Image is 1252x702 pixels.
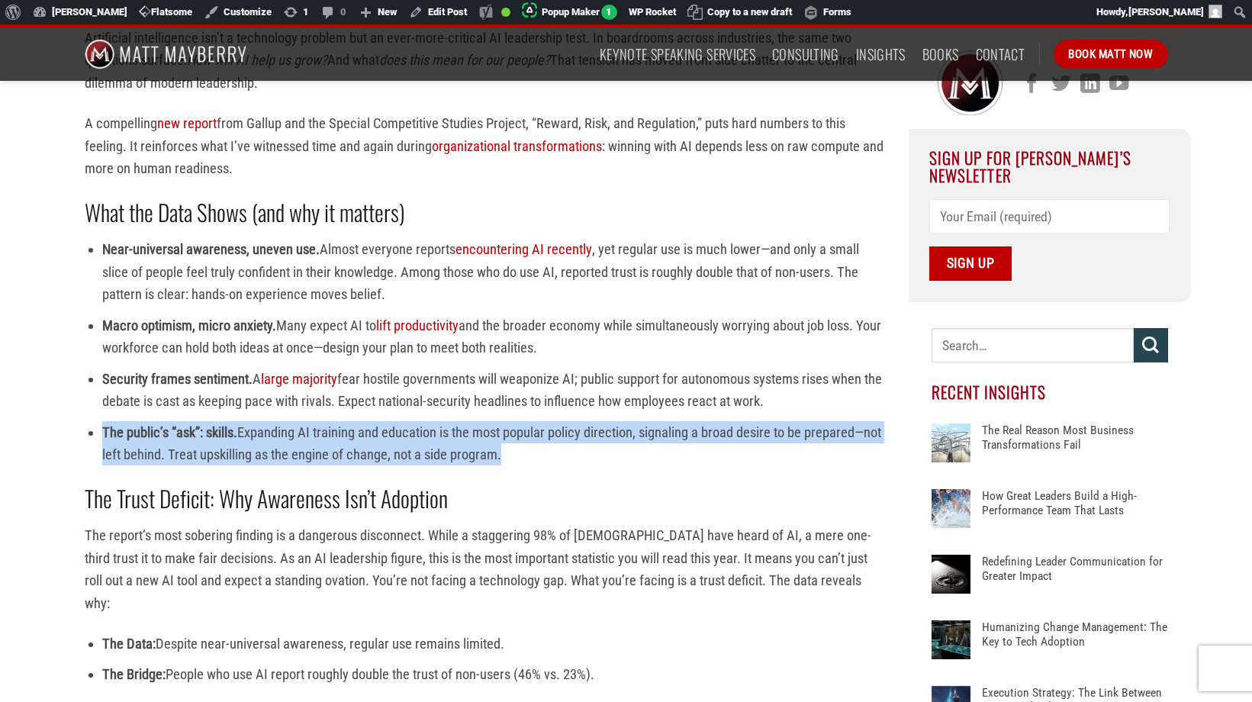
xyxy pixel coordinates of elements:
input: Your Email (required) [929,199,1170,233]
span: Recent Insights [932,380,1047,404]
p: The report’s most sobering finding is a dangerous disconnect. While a staggering 98% of [DEMOGRAP... [85,524,886,614]
div: Good [501,8,510,17]
strong: Macro optimism, micro anxiety. [102,317,276,333]
a: How Great Leaders Build a High-Performance Team That Lasts [982,489,1167,535]
a: Book Matt Now [1054,40,1167,69]
a: Follow on Twitter [1051,74,1070,95]
a: lift productivity [376,317,459,333]
li: Many expect AI to and the broader economy while simultaneously worrying about job loss. Your work... [102,314,885,359]
li: People who use AI report roughly double the trust of non-users (46% vs. 23%). [102,663,885,685]
a: Redefining Leader Communication for Greater Impact [982,555,1167,601]
a: Consulting [772,40,839,68]
a: encountering AI recently [455,241,592,257]
a: Follow on LinkedIn [1080,74,1099,95]
strong: Security frames sentiment. [102,371,253,387]
button: Submit [1134,328,1168,362]
li: Despite near-universal awareness, regular use remains limited. [102,633,885,655]
strong: The public’s “ask”: skills. [102,424,237,440]
a: large majority [261,371,337,387]
a: new report [157,115,217,131]
li: Almost everyone reports , yet regular use is much lower—and only a small slice of people feel tru... [102,238,885,305]
a: Books [922,40,959,68]
strong: What the Data Shows (and why it matters) [85,195,405,229]
span: Book Matt Now [1068,45,1153,63]
span: [PERSON_NAME] [1128,6,1204,18]
a: Follow on YouTube [1109,74,1128,95]
strong: The Bridge: [102,666,166,682]
span: 1 [601,5,617,20]
a: Keynote Speaking Services [600,40,755,68]
a: The Real Reason Most Business Transformations Fail [982,423,1167,469]
strong: The Data: [102,636,156,652]
span: Sign Up For [PERSON_NAME]’s Newsletter [929,146,1131,186]
li: Expanding AI training and education is the most popular policy direction, signaling a broad desir... [102,421,885,466]
a: organizational transformations [432,138,602,154]
input: Sign Up [929,246,1012,281]
form: Contact form [929,199,1170,281]
a: Humanizing Change Management: The Key to Tech Adoption [982,620,1167,666]
p: A compelling from Gallup and the Special Competitive Studies Project, “Reward, Risk, and Regulati... [85,112,886,179]
strong: The Trust Deficit: Why Awareness Isn’t Adoption [85,481,448,515]
img: Matt Mayberry [85,27,247,81]
input: Search… [932,328,1134,362]
strong: Near-universal awareness, uneven use. [102,241,320,257]
a: Contact [976,40,1025,68]
li: A fear hostile governments will weaponize AI; public support for autonomous systems rises when th... [102,368,885,413]
a: Follow on Facebook [1022,74,1041,95]
a: Insights [856,40,906,68]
